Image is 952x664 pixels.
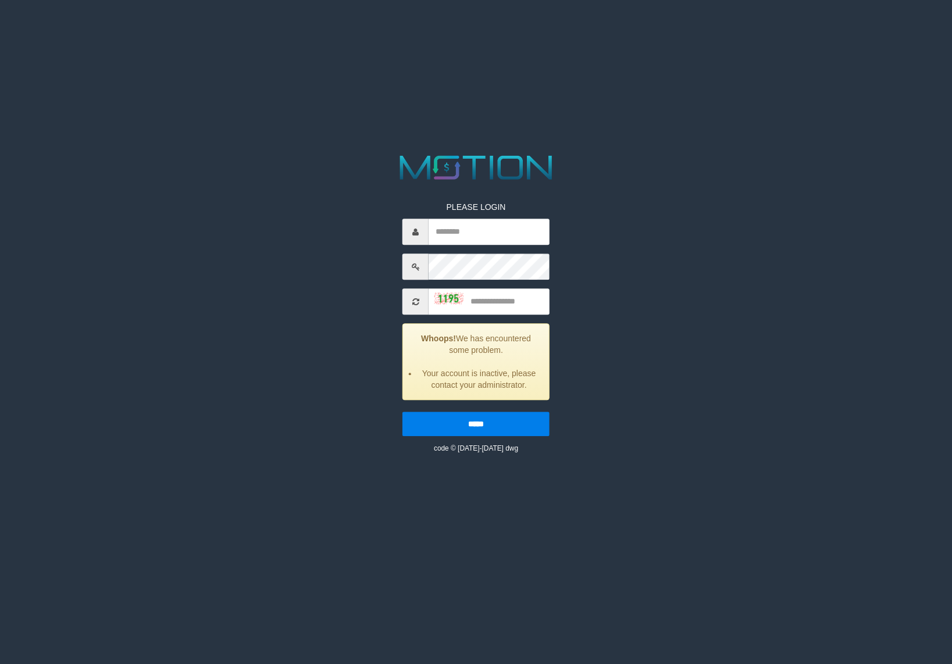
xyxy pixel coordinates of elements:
[421,334,456,344] strong: Whoops!
[402,324,550,401] div: We has encountered some problem.
[393,151,559,184] img: MOTION_logo.png
[434,445,518,453] small: code © [DATE]-[DATE] dwg
[418,368,540,391] li: Your account is inactive, please contact your administrator.
[434,292,463,304] img: captcha
[402,202,550,213] p: PLEASE LOGIN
